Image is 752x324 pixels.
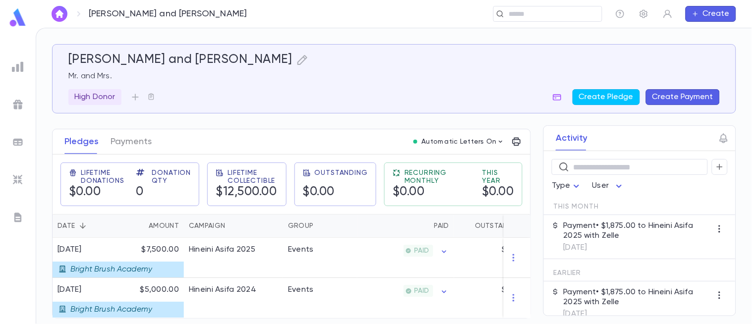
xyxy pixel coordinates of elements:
div: Events [288,245,314,255]
span: Earlier [554,269,581,277]
span: Outstanding [315,169,368,177]
div: Hineini Asifa 2024 [189,285,256,295]
div: Campaign [184,214,283,238]
span: This Month [554,203,599,211]
p: [PERSON_NAME] and [PERSON_NAME] [89,8,247,19]
div: Group [283,214,357,238]
h5: $0.00 [482,185,515,200]
div: Hineini Asifa 2025 [189,245,255,255]
button: Create Payment [646,89,720,105]
div: Type [552,176,582,196]
button: Sort [313,218,329,234]
p: Payment • $1,875.00 to Hineini Asifa 2025 with Zelle [564,221,712,241]
img: imports_grey.530a8a0e642e233f2baf0ef88e8c9fcb.svg [12,174,24,186]
img: logo [8,8,28,27]
h5: [PERSON_NAME] and [PERSON_NAME] [68,53,292,67]
div: Date [53,214,119,238]
p: [DATE] [564,309,712,319]
button: Create [686,6,736,22]
p: $0.00 [502,245,523,255]
p: Mr. and Mrs. [68,71,720,81]
img: batches_grey.339ca447c9d9533ef1741baa751efc33.svg [12,136,24,148]
div: Amount [119,214,184,238]
div: Events [288,285,314,295]
img: letters_grey.7941b92b52307dd3b8a917253454ce1c.svg [12,212,24,223]
h5: 0 [136,185,191,200]
h5: $0.00 [393,185,470,200]
h5: $12,500.00 [216,185,278,200]
h5: $0.00 [303,185,368,200]
div: Campaign [189,214,225,238]
button: Pledges [64,129,99,154]
div: Outstanding [475,214,523,238]
button: Sort [225,218,241,234]
p: $0.00 [502,285,523,295]
span: User [592,182,609,190]
p: [DATE] [564,243,712,253]
div: User [592,176,625,196]
div: Paid [357,214,454,238]
button: Sort [75,218,91,234]
div: Outstanding [454,214,528,238]
div: Amount [149,214,179,238]
p: Payment • $1,875.00 to Hineini Asifa 2025 with Zelle [564,287,712,307]
button: Activity [556,126,587,151]
button: Sort [133,218,149,234]
button: Sort [459,218,475,234]
div: Paid [434,214,449,238]
button: Create Pledge [573,89,640,105]
span: Type [552,182,571,190]
span: Donation Qty [152,169,191,185]
span: Lifetime Donations [81,169,124,185]
p: Bright Brush Academy [70,265,152,274]
button: Payments [111,129,152,154]
span: Lifetime Collectible [228,169,278,185]
p: Bright Brush Academy [70,305,152,315]
img: home_white.a664292cf8c1dea59945f0da9f25487c.svg [54,10,65,18]
div: [DATE] [58,245,153,255]
span: PAID [410,247,433,255]
span: This Year [482,169,515,185]
div: Group [288,214,313,238]
span: PAID [410,287,433,295]
div: [DATE] [58,285,153,295]
button: Sort [418,218,434,234]
p: High Donor [74,92,116,102]
div: Date [58,214,75,238]
span: Recurring Monthly [405,169,470,185]
img: campaigns_grey.99e729a5f7ee94e3726e6486bddda8f1.svg [12,99,24,110]
button: Automatic Letters On [409,135,509,149]
h5: $0.00 [69,185,124,200]
img: reports_grey.c525e4749d1bce6a11f5fe2a8de1b229.svg [12,61,24,73]
p: Automatic Letters On [421,138,497,146]
div: High Donor [68,89,121,105]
